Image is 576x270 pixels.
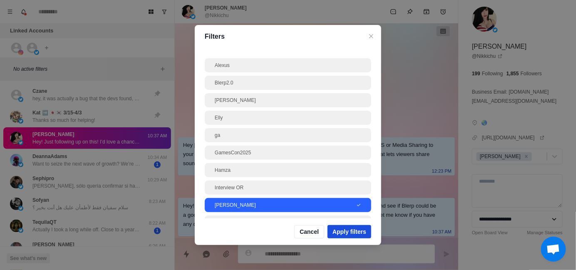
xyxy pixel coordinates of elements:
[294,225,324,238] button: Cancel
[366,31,376,41] button: Close
[215,97,361,104] div: [PERSON_NAME]
[205,32,371,42] p: Filters
[215,62,361,69] div: Alexus
[215,131,361,139] div: ga
[328,225,371,238] button: Apply filters
[215,201,356,209] div: [PERSON_NAME]
[541,237,566,262] div: Open chat
[215,149,361,156] div: GamesCon2025
[215,114,361,121] div: Elly
[215,166,361,174] div: Hamza
[215,79,361,87] div: Blerp2.0
[215,184,361,191] div: Interview OR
